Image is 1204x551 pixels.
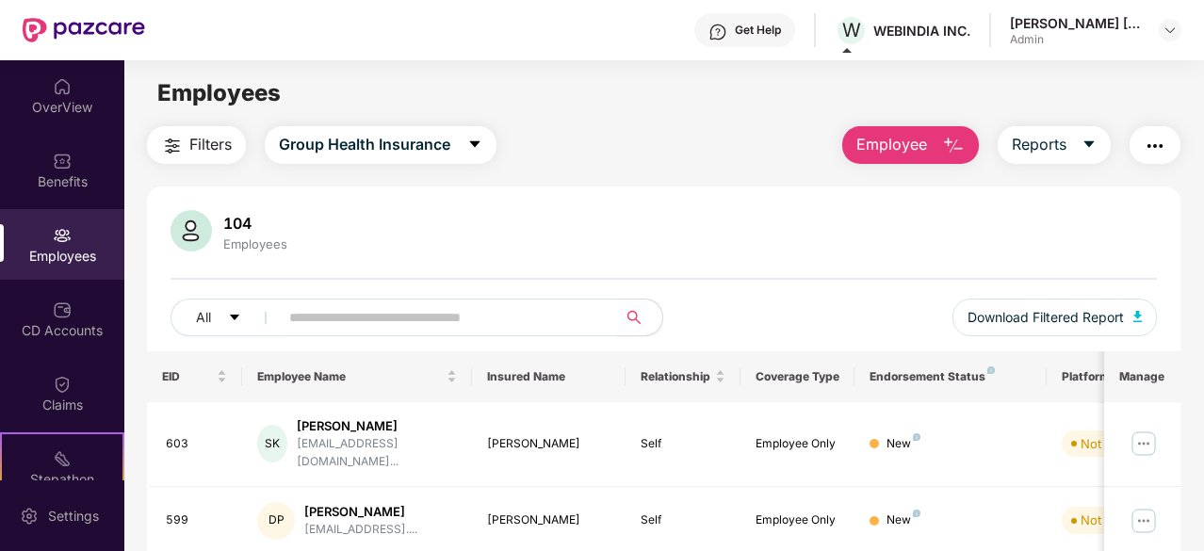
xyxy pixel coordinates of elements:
img: New Pazcare Logo [23,18,145,42]
th: Manage [1104,351,1180,402]
div: Employee Only [756,511,840,529]
th: Relationship [626,351,740,402]
button: Filters [147,126,246,164]
th: Employee Name [242,351,472,402]
div: Employees [220,236,291,251]
button: Employee [842,126,979,164]
div: Not Verified [1081,434,1149,453]
div: New [887,511,920,529]
div: 603 [166,435,228,453]
div: Employee Only [756,435,840,453]
img: svg+xml;base64,PHN2ZyBpZD0iQ0RfQWNjb3VudHMiIGRhdGEtbmFtZT0iQ0QgQWNjb3VudHMiIHhtbG5zPSJodHRwOi8vd3... [53,300,72,319]
div: [EMAIL_ADDRESS].... [304,521,417,539]
img: svg+xml;base64,PHN2ZyB4bWxucz0iaHR0cDovL3d3dy53My5vcmcvMjAwMC9zdmciIHdpZHRoPSIyMSIgaGVpZ2h0PSIyMC... [53,449,72,468]
div: [PERSON_NAME] [297,417,457,435]
div: Stepathon [2,470,122,489]
span: Group Health Insurance [279,133,450,156]
button: Reportscaret-down [998,126,1111,164]
span: All [196,307,211,328]
span: caret-down [1082,137,1097,154]
th: Coverage Type [740,351,855,402]
img: svg+xml;base64,PHN2ZyB4bWxucz0iaHR0cDovL3d3dy53My5vcmcvMjAwMC9zdmciIHdpZHRoPSIyNCIgaGVpZ2h0PSIyNC... [161,135,184,157]
div: WEBINDIA INC. [873,22,970,40]
img: svg+xml;base64,PHN2ZyB4bWxucz0iaHR0cDovL3d3dy53My5vcmcvMjAwMC9zdmciIHhtbG5zOnhsaW5rPSJodHRwOi8vd3... [1133,311,1143,322]
img: svg+xml;base64,PHN2ZyBpZD0iRW1wbG95ZWVzIiB4bWxucz0iaHR0cDovL3d3dy53My5vcmcvMjAwMC9zdmciIHdpZHRoPS... [53,226,72,245]
button: Download Filtered Report [952,299,1158,336]
button: Group Health Insurancecaret-down [265,126,496,164]
div: Platform Status [1062,369,1165,384]
div: Self [641,435,725,453]
img: svg+xml;base64,PHN2ZyBpZD0iSGVscC0zMngzMiIgeG1sbnM9Imh0dHA6Ly93d3cudzMub3JnLzIwMDAvc3ZnIiB3aWR0aD... [708,23,727,41]
div: Endorsement Status [870,369,1031,384]
div: Not Verified [1081,510,1149,529]
img: svg+xml;base64,PHN2ZyBpZD0iQmVuZWZpdHMiIHhtbG5zPSJodHRwOi8vd3d3LnczLm9yZy8yMDAwL3N2ZyIgd2lkdGg9Ij... [53,152,72,170]
div: Settings [42,507,105,526]
div: [EMAIL_ADDRESS][DOMAIN_NAME]... [297,435,457,471]
div: [PERSON_NAME] [487,511,610,529]
div: Admin [1010,32,1142,47]
button: Allcaret-down [171,299,285,336]
img: svg+xml;base64,PHN2ZyB4bWxucz0iaHR0cDovL3d3dy53My5vcmcvMjAwMC9zdmciIHhtbG5zOnhsaW5rPSJodHRwOi8vd3... [942,135,965,157]
img: svg+xml;base64,PHN2ZyB4bWxucz0iaHR0cDovL3d3dy53My5vcmcvMjAwMC9zdmciIHdpZHRoPSI4IiBoZWlnaHQ9IjgiIH... [987,366,995,374]
button: search [616,299,663,336]
img: svg+xml;base64,PHN2ZyB4bWxucz0iaHR0cDovL3d3dy53My5vcmcvMjAwMC9zdmciIHdpZHRoPSI4IiBoZWlnaHQ9IjgiIH... [913,510,920,517]
img: manageButton [1129,429,1159,459]
span: caret-down [467,137,482,154]
div: 599 [166,511,228,529]
div: [PERSON_NAME] [487,435,610,453]
span: Filters [189,133,232,156]
img: svg+xml;base64,PHN2ZyBpZD0iQ2xhaW0iIHhtbG5zPSJodHRwOi8vd3d3LnczLm9yZy8yMDAwL3N2ZyIgd2lkdGg9IjIwIi... [53,375,72,394]
span: Employee Name [257,369,443,384]
span: search [616,310,653,325]
div: SK [257,425,287,462]
div: [PERSON_NAME] [PERSON_NAME] [1010,14,1142,32]
img: svg+xml;base64,PHN2ZyB4bWxucz0iaHR0cDovL3d3dy53My5vcmcvMjAwMC9zdmciIHdpZHRoPSIyNCIgaGVpZ2h0PSIyNC... [1144,135,1166,157]
div: [PERSON_NAME] [304,503,417,521]
img: svg+xml;base64,PHN2ZyBpZD0iU2V0dGluZy0yMHgyMCIgeG1sbnM9Imh0dHA6Ly93d3cudzMub3JnLzIwMDAvc3ZnIiB3aW... [20,507,39,526]
span: Download Filtered Report [968,307,1124,328]
img: manageButton [1129,506,1159,536]
th: EID [147,351,243,402]
img: svg+xml;base64,PHN2ZyBpZD0iRHJvcGRvd24tMzJ4MzIiIHhtbG5zPSJodHRwOi8vd3d3LnczLm9yZy8yMDAwL3N2ZyIgd2... [1163,23,1178,38]
div: Get Help [735,23,781,38]
span: W [842,19,861,41]
img: svg+xml;base64,PHN2ZyB4bWxucz0iaHR0cDovL3d3dy53My5vcmcvMjAwMC9zdmciIHdpZHRoPSI4IiBoZWlnaHQ9IjgiIH... [913,433,920,441]
img: svg+xml;base64,PHN2ZyBpZD0iSG9tZSIgeG1sbnM9Imh0dHA6Ly93d3cudzMub3JnLzIwMDAvc3ZnIiB3aWR0aD0iMjAiIG... [53,77,72,96]
span: Reports [1012,133,1066,156]
span: Employee [856,133,927,156]
div: 104 [220,214,291,233]
div: DP [257,502,295,540]
th: Insured Name [472,351,626,402]
span: Employees [157,79,281,106]
span: Relationship [641,369,711,384]
div: Self [641,511,725,529]
span: caret-down [228,311,241,326]
span: EID [162,369,214,384]
img: svg+xml;base64,PHN2ZyB4bWxucz0iaHR0cDovL3d3dy53My5vcmcvMjAwMC9zdmciIHhtbG5zOnhsaW5rPSJodHRwOi8vd3... [171,210,212,251]
div: New [887,435,920,453]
